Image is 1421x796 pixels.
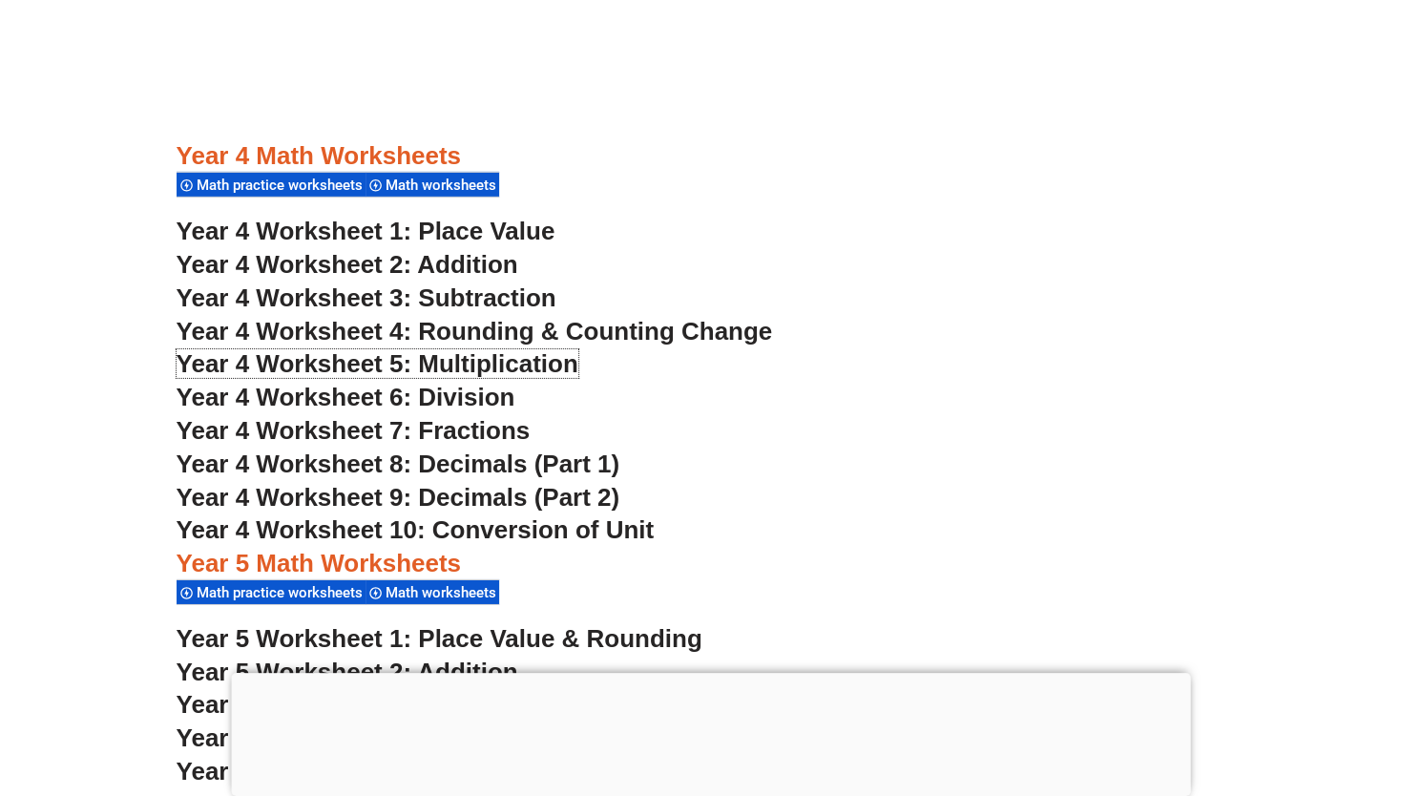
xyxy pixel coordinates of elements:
[197,177,368,194] span: Math practice worksheets
[177,172,366,198] div: Math practice worksheets
[197,584,368,601] span: Math practice worksheets
[177,317,773,346] a: Year 4 Worksheet 4: Rounding & Counting Change
[177,283,556,312] a: Year 4 Worksheet 3: Subtraction
[177,250,518,279] a: Year 4 Worksheet 2: Addition
[177,658,518,686] a: Year 5 Worksheet 2: Addition
[177,483,620,512] a: Year 4 Worksheet 9: Decimals (Part 2)
[366,579,499,605] div: Math worksheets
[177,515,655,544] a: Year 4 Worksheet 10: Conversion of Unit
[177,548,1245,580] h3: Year 5 Math Worksheets
[366,172,499,198] div: Math worksheets
[177,349,578,378] a: Year 4 Worksheet 5: Multiplication
[177,140,1245,173] h3: Year 4 Math Worksheets
[177,383,515,411] a: Year 4 Worksheet 6: Division
[177,416,531,445] a: Year 4 Worksheet 7: Fractions
[386,584,502,601] span: Math worksheets
[177,723,802,752] a: Year 5 Worksheet 4: Multiplication & Distributive Law
[177,450,620,478] a: Year 4 Worksheet 8: Decimals (Part 1)
[177,690,556,719] a: Year 5 Worksheet 3: Subtraction
[231,673,1190,791] iframe: Advertisement
[177,624,702,653] a: Year 5 Worksheet 1: Place Value & Rounding
[177,217,555,245] a: Year 4 Worksheet 1: Place Value
[177,757,515,786] a: Year 5 Worksheet 5: Division
[1103,580,1421,796] iframe: Chat Widget
[177,579,366,605] div: Math practice worksheets
[386,177,502,194] span: Math worksheets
